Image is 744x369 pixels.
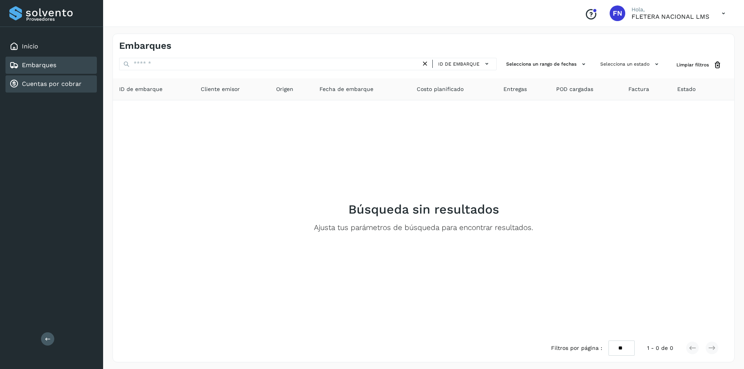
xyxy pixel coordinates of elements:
[677,85,696,93] span: Estado
[348,202,499,217] h2: Búsqueda sin resultados
[503,58,591,71] button: Selecciona un rango de fechas
[119,40,171,52] h4: Embarques
[436,58,493,70] button: ID de embarque
[22,43,38,50] a: Inicio
[5,75,97,93] div: Cuentas por cobrar
[503,85,527,93] span: Entregas
[314,223,533,232] p: Ajusta tus parámetros de búsqueda para encontrar resultados.
[5,38,97,55] div: Inicio
[670,58,728,72] button: Limpiar filtros
[647,344,673,352] span: 1 - 0 de 0
[597,58,664,71] button: Selecciona un estado
[276,85,293,93] span: Origen
[417,85,464,93] span: Costo planificado
[556,85,593,93] span: POD cargadas
[201,85,240,93] span: Cliente emisor
[632,13,709,20] p: FLETERA NACIONAL LMS
[632,6,709,13] p: Hola,
[22,80,82,87] a: Cuentas por cobrar
[5,57,97,74] div: Embarques
[119,85,162,93] span: ID de embarque
[26,16,94,22] p: Proveedores
[551,344,602,352] span: Filtros por página :
[319,85,373,93] span: Fecha de embarque
[676,61,709,68] span: Limpiar filtros
[628,85,649,93] span: Factura
[438,61,480,68] span: ID de embarque
[22,61,56,69] a: Embarques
